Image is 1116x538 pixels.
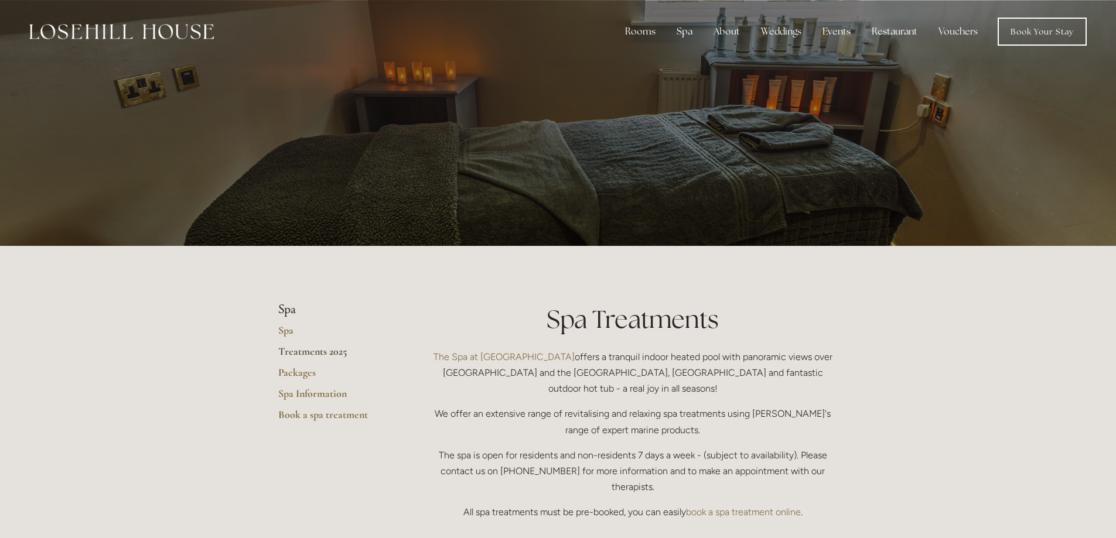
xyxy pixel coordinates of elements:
h1: Spa Treatments [428,302,838,337]
li: Spa [278,302,390,317]
a: Vouchers [929,20,987,43]
p: offers a tranquil indoor heated pool with panoramic views over [GEOGRAPHIC_DATA] and the [GEOGRAP... [428,349,838,397]
div: Events [813,20,860,43]
div: Rooms [616,20,665,43]
a: Treatments 2025 [278,345,390,366]
p: All spa treatments must be pre-booked, you can easily . [428,504,838,520]
a: Book a spa treatment [278,408,390,429]
a: The Spa at [GEOGRAPHIC_DATA] [434,351,575,362]
div: Spa [667,20,702,43]
a: book a spa treatment online [686,506,801,518]
p: We offer an extensive range of revitalising and relaxing spa treatments using [PERSON_NAME]'s ran... [428,406,838,437]
a: Packages [278,366,390,387]
img: Losehill House [29,24,214,39]
div: About [704,20,749,43]
div: Restaurant [862,20,927,43]
p: The spa is open for residents and non-residents 7 days a week - (subject to availability). Please... [428,447,838,495]
a: Spa Information [278,387,390,408]
a: Book Your Stay [998,18,1087,46]
a: Spa [278,324,390,345]
div: Weddings [752,20,811,43]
